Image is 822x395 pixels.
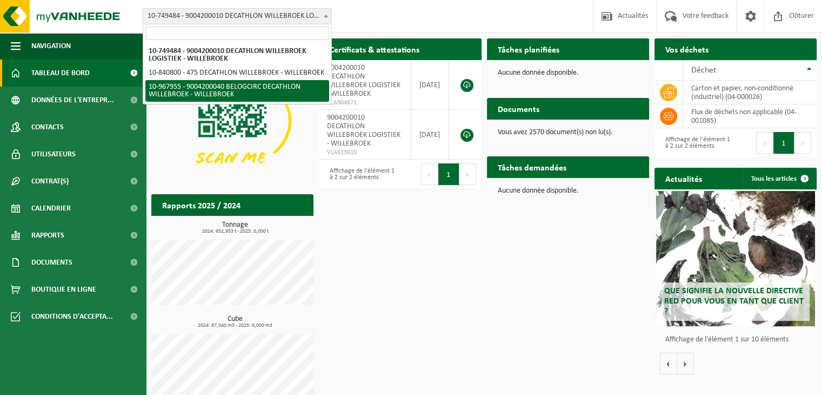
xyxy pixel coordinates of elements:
span: 9004200010 DECATHLON WILLEBROEK LOGISTIEK - WILLEBROEK [327,114,400,148]
button: Previous [421,163,438,185]
span: Déchet [691,66,716,75]
h2: Rapports 2025 / 2024 [151,194,251,215]
span: VLA613610 [327,148,402,157]
span: 9004200010 DECATHLON WILLEBROEK LOGISTIEK - WILLEBROEK [327,64,400,98]
p: Vous avez 2570 document(s) non lu(s). [498,129,638,136]
p: Aucune donnée disponible. [498,187,638,195]
span: Documents [31,249,72,276]
span: Données de l'entrepr... [31,87,114,114]
span: Tableau de bord [31,60,90,87]
p: Aucune donnée disponible. [498,69,638,77]
h2: Actualités [654,168,713,189]
h3: Tonnage [157,221,313,234]
span: 2024: 952,953 t - 2025: 0,000 t [157,229,313,234]
button: Vorige [660,353,677,374]
span: 10-749484 - 9004200010 DECATHLON WILLEBROEK LOGISTIEK - WILLEBROEK [143,9,331,24]
span: Navigation [31,32,71,60]
td: carton et papier, non-conditionné (industriel) (04-000026) [683,81,817,104]
span: Utilisateurs [31,141,76,168]
img: Download de VHEPlus App [151,60,313,182]
span: 2024: 87,040 m3 - 2025: 0,000 m3 [157,323,313,328]
span: Contrat(s) [31,168,69,195]
span: 10-749484 - 9004200010 DECATHLON WILLEBROEK LOGISTIEK - WILLEBROEK [143,8,332,24]
h2: Documents [487,98,550,119]
button: Next [794,132,811,154]
span: VLA904871 [327,98,402,107]
li: 10-840800 - 475 DECATHLON WILLEBROEK - WILLEBROEK [145,66,329,80]
button: Next [459,163,476,185]
button: Volgende [677,353,694,374]
a: Que signifie la nouvelle directive RED pour vous en tant que client ? [656,191,815,326]
button: Previous [756,132,773,154]
td: flux de déchets non applicable (04-001085) [683,104,817,128]
h2: Tâches demandées [487,156,577,177]
a: Tous les articles [743,168,816,189]
span: Rapports [31,222,64,249]
td: [DATE] [411,60,450,110]
span: Calendrier [31,195,71,222]
span: Que signifie la nouvelle directive RED pour vous en tant que client ? [664,287,804,316]
td: [DATE] [411,110,450,160]
div: Affichage de l'élément 1 à 2 sur 2 éléments [324,162,395,186]
p: Affichage de l'élément 1 sur 10 éléments [665,336,811,344]
li: 10-749484 - 9004200010 DECATHLON WILLEBROEK LOGISTIEK - WILLEBROEK [145,44,329,66]
h3: Cube [157,315,313,328]
h2: Certificats & attestations [319,38,430,60]
h2: Tâches planifiées [487,38,570,60]
button: 1 [438,163,459,185]
a: Consulter les rapports [219,215,312,237]
div: Affichage de l'élément 1 à 2 sur 2 éléments [660,131,730,155]
li: 10-967955 - 9004200040 BELOGCIRC DECATHLON WILLEBROEK - WILLEBROEK [145,80,329,102]
span: Boutique en ligne [31,276,96,303]
span: Contacts [31,114,64,141]
button: 1 [773,132,794,154]
span: Conditions d'accepta... [31,303,113,330]
h2: Vos déchets [654,38,719,60]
